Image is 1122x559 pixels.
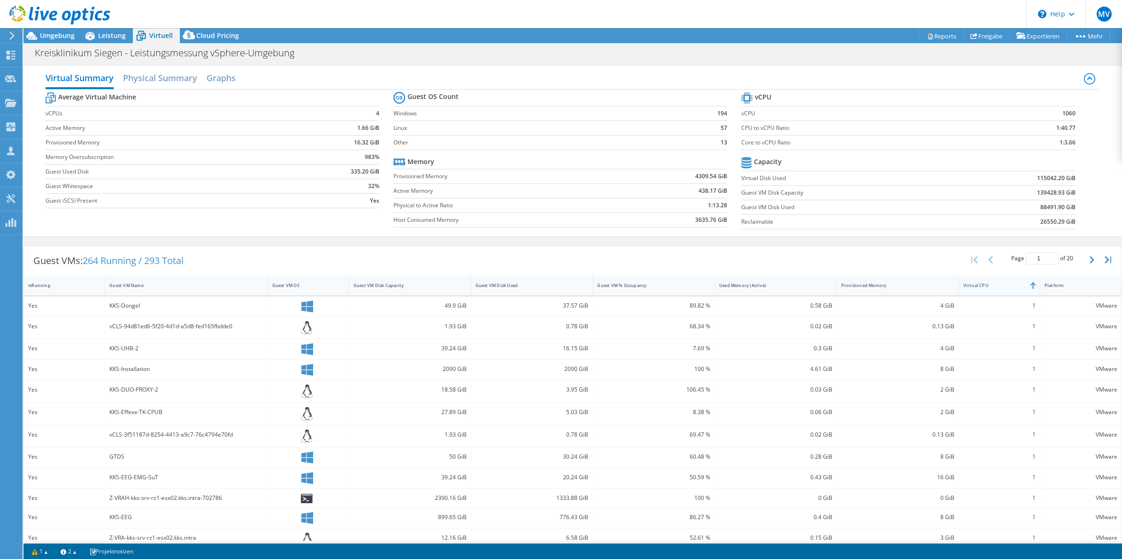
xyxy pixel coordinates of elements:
div: Guest VM Disk Capacity [354,282,455,288]
div: 4 GiB [841,301,954,311]
label: Windows [393,109,684,118]
div: 12.16 GiB [354,533,467,543]
b: 1:3.66 [1060,138,1076,147]
div: VMware [1045,452,1117,462]
div: 0 GiB [719,493,832,503]
label: CPU to vCPU Ratio [741,123,987,133]
div: 89.82 % [597,301,710,311]
div: 0.78 GiB [476,321,589,332]
div: 1333.88 GiB [476,493,589,503]
div: 1 [963,364,1036,374]
div: 3 GiB [841,533,954,543]
div: KKS-DUO-PROXY-2 [109,385,263,395]
div: Z-VRAH-kks-srv-rz1-esx02.kks.intra-702786 [109,493,263,503]
div: Yes [28,452,100,462]
div: Guest VM % Occupancy [597,282,699,288]
div: 27.89 GiB [354,407,467,417]
div: 1 [963,452,1036,462]
div: Provisioned Memory [841,282,943,288]
div: 1 [963,493,1036,503]
div: 2 GiB [841,407,954,417]
b: 57 [721,123,727,133]
div: 1 [963,407,1036,417]
div: 69.47 % [597,430,710,440]
div: VMware [1045,472,1117,483]
div: 4 GiB [841,343,954,354]
div: Guest VM Disk Used [476,282,577,288]
label: Active Memory [393,186,622,196]
div: 6.58 GiB [476,533,589,543]
label: Core to vCPU Ratio [741,138,987,147]
div: 18.58 GiB [354,385,467,395]
div: Virtual CPU [963,282,1024,288]
b: 3635.76 GiB [695,215,727,225]
div: Yes [28,430,100,440]
div: Yes [28,301,100,311]
div: 100 % [597,364,710,374]
div: KKS-Installation [109,364,263,374]
div: VMware [1045,407,1117,417]
div: Yes [28,472,100,483]
a: Exportieren [1009,29,1067,43]
div: VMware [1045,301,1117,311]
div: 1 [963,321,1036,332]
b: Capacity [754,157,782,166]
div: 2090 GiB [476,364,589,374]
b: 438.17 GiB [699,186,727,196]
a: Projektnotizen [83,545,140,557]
div: vCLS-3f51187d-8254-4413-a9c7-76c4794e70fd [109,430,263,440]
div: 0.58 GiB [719,301,832,311]
div: 0.13 GiB [841,430,954,440]
div: 1 [963,512,1036,522]
div: Yes [28,364,100,374]
b: Guest OS Count [407,92,459,101]
b: 1:40.77 [1056,123,1076,133]
div: 7.69 % [597,343,710,354]
div: VMware [1045,385,1117,395]
span: Cloud Pricing [196,31,239,40]
span: Page of [1011,252,1073,264]
b: 26550.29 GiB [1040,217,1076,227]
div: 0.78 GiB [476,430,589,440]
div: 0.4 GiB [719,512,832,522]
div: VMware [1045,364,1117,374]
div: VMware [1045,493,1117,503]
div: KKS-UHB-2 [109,343,263,354]
span: 264 Running / 293 Total [83,254,184,267]
div: Yes [28,343,100,354]
div: Used Memory (Active) [719,282,821,288]
label: Memory Oversubscription [46,152,300,162]
label: Provisioned Memory [393,172,622,181]
label: Other [393,138,684,147]
label: Guest VM Disk Used [741,203,953,212]
label: Active Memory [46,123,300,133]
div: 0.43 GiB [719,472,832,483]
div: 8.38 % [597,407,710,417]
span: MV [1097,7,1112,22]
div: 1 [963,533,1036,543]
b: 88491.90 GiB [1040,203,1076,212]
div: 60.48 % [597,452,710,462]
div: 30.24 GiB [476,452,589,462]
div: 39.24 GiB [354,472,467,483]
div: 1 [963,430,1036,440]
div: Platform [1045,282,1106,288]
div: 0.03 GiB [719,385,832,395]
b: 32% [368,181,379,191]
b: Average Virtual Machine [58,92,136,102]
b: 139428.93 GiB [1037,188,1076,197]
a: 2 [54,545,83,557]
b: Memory [407,157,434,166]
div: 5.03 GiB [476,407,589,417]
b: 1.66 GiB [357,123,379,133]
div: KKS-Dongel [109,301,263,311]
input: jump to page [1026,252,1059,264]
div: VMware [1045,512,1117,522]
div: 1.93 GiB [354,321,467,332]
div: Z-VRA-kks-srv-rz1-esx02.kks.intra [109,533,263,543]
div: 0 GiB [841,493,954,503]
label: Guest VM Disk Capacity [741,188,953,197]
div: 68.34 % [597,321,710,332]
div: Yes [28,407,100,417]
div: KKS-EEG [109,512,263,522]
